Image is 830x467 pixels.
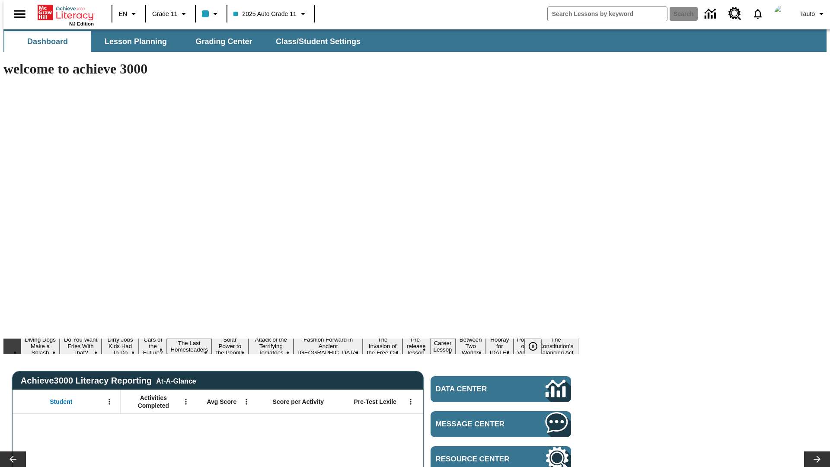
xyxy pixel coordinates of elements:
[3,31,368,52] div: SubNavbar
[774,5,792,22] img: Avatar
[38,4,94,21] a: Home
[402,335,430,357] button: Slide 10 Pre-release lesson
[102,335,139,357] button: Slide 3 Dirty Jobs Kids Had To Do
[167,339,211,354] button: Slide 5 The Last Homesteaders
[230,6,311,22] button: Class: 2025 Auto Grade 11, Select your class
[797,6,830,22] button: Profile/Settings
[804,451,830,467] button: Lesson carousel, Next
[3,61,578,77] h1: welcome to achieve 3000
[21,335,60,357] button: Slide 1 Diving Dogs Make a Splash
[240,395,253,408] button: Open Menu
[273,398,324,406] span: Score per Activity
[233,10,296,19] span: 2025 Auto Grade 11
[21,376,196,386] span: Achieve3000 Literacy Reporting
[486,335,514,357] button: Slide 13 Hooray for Constitution Day!
[69,21,94,26] span: NJ Edition
[430,339,456,354] button: Slide 11 Career Lesson
[50,398,72,406] span: Student
[354,398,397,406] span: Pre-Test Lexile
[456,335,486,357] button: Slide 12 Between Two Worlds
[269,31,367,52] button: Class/Student Settings
[548,7,667,21] input: search field
[119,10,127,19] span: EN
[524,339,550,354] div: Pause
[524,339,542,354] button: Pause
[769,3,797,25] button: Select a new avatar
[103,395,116,408] button: Open Menu
[723,2,747,26] a: Resource Center, Will open in new tab
[294,335,363,357] button: Slide 8 Fashion Forward in Ancient Rome
[60,335,102,357] button: Slide 2 Do You Want Fries With That?
[404,395,417,408] button: Open Menu
[800,10,815,19] span: Tauto
[149,6,192,22] button: Grade: Grade 11, Select a grade
[7,1,32,27] button: Open side menu
[363,335,402,357] button: Slide 9 The Invasion of the Free CD
[198,6,224,22] button: Class color is light blue. Change class color
[4,31,91,52] button: Dashboard
[431,411,571,437] a: Message Center
[276,37,361,47] span: Class/Student Settings
[3,29,827,52] div: SubNavbar
[747,3,769,25] a: Notifications
[139,335,167,357] button: Slide 4 Cars of the Future?
[93,31,179,52] button: Lesson Planning
[27,37,68,47] span: Dashboard
[105,37,167,47] span: Lesson Planning
[436,385,517,393] span: Data Center
[249,335,294,357] button: Slide 7 Attack of the Terrifying Tomatoes
[436,455,520,464] span: Resource Center
[125,394,182,409] span: Activities Completed
[514,335,534,357] button: Slide 14 Point of View
[207,398,236,406] span: Avg Score
[211,335,248,357] button: Slide 6 Solar Power to the People
[152,10,177,19] span: Grade 11
[436,420,520,429] span: Message Center
[38,3,94,26] div: Home
[195,37,252,47] span: Grading Center
[431,376,571,402] a: Data Center
[115,6,143,22] button: Language: EN, Select a language
[181,31,267,52] button: Grading Center
[699,2,723,26] a: Data Center
[179,395,192,408] button: Open Menu
[156,376,196,385] div: At-A-Glance
[534,335,578,357] button: Slide 15 The Constitution's Balancing Act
